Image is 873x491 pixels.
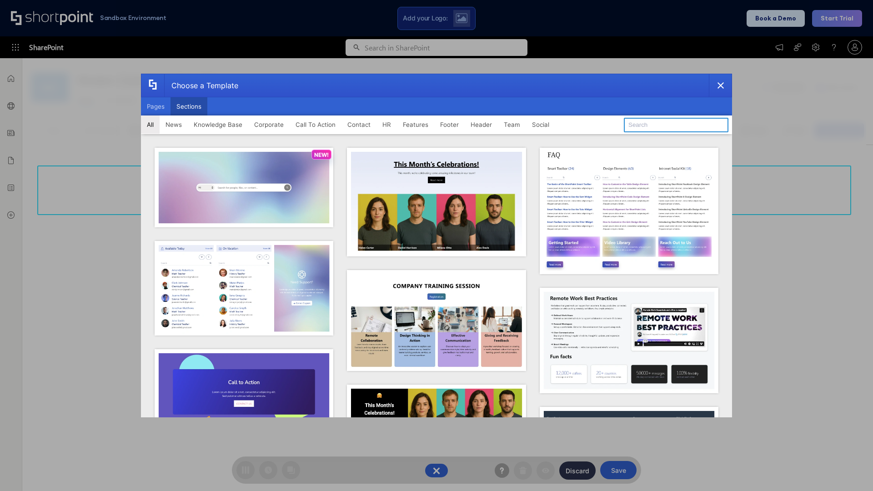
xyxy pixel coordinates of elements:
[141,74,732,417] div: template selector
[314,151,329,158] p: NEW!
[828,447,873,491] iframe: Chat Widget
[376,115,397,134] button: HR
[624,118,728,132] input: Search
[160,115,188,134] button: News
[498,115,526,134] button: Team
[397,115,434,134] button: Features
[164,74,238,97] div: Choose a Template
[188,115,248,134] button: Knowledge Base
[171,97,207,115] button: Sections
[526,115,555,134] button: Social
[248,115,290,134] button: Corporate
[141,97,171,115] button: Pages
[290,115,341,134] button: Call To Action
[341,115,376,134] button: Contact
[141,115,160,134] button: All
[465,115,498,134] button: Header
[434,115,465,134] button: Footer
